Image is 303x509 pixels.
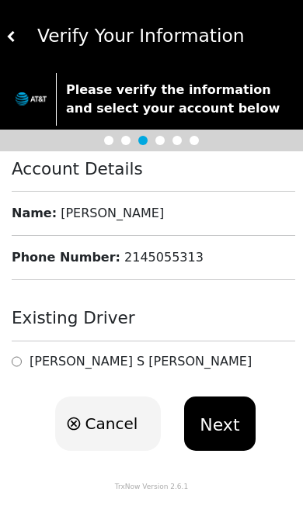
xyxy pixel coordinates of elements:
div: 2145055313 [12,248,295,267]
h4: Account Details [12,159,295,179]
b: Phone Number : [12,250,120,265]
span: Cancel [85,412,138,435]
img: white carat left [6,31,17,42]
b: Name : [12,206,57,220]
button: Cancel [55,396,161,451]
h4: Existing Driver [12,308,295,328]
div: Verify Your Information [17,23,297,50]
div: [PERSON_NAME] [12,204,295,223]
h6: [PERSON_NAME] S [PERSON_NAME] [30,354,252,369]
button: Next [184,396,255,451]
strong: Please verify the information and select your account below [66,82,280,116]
img: trx now logo [16,92,47,105]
